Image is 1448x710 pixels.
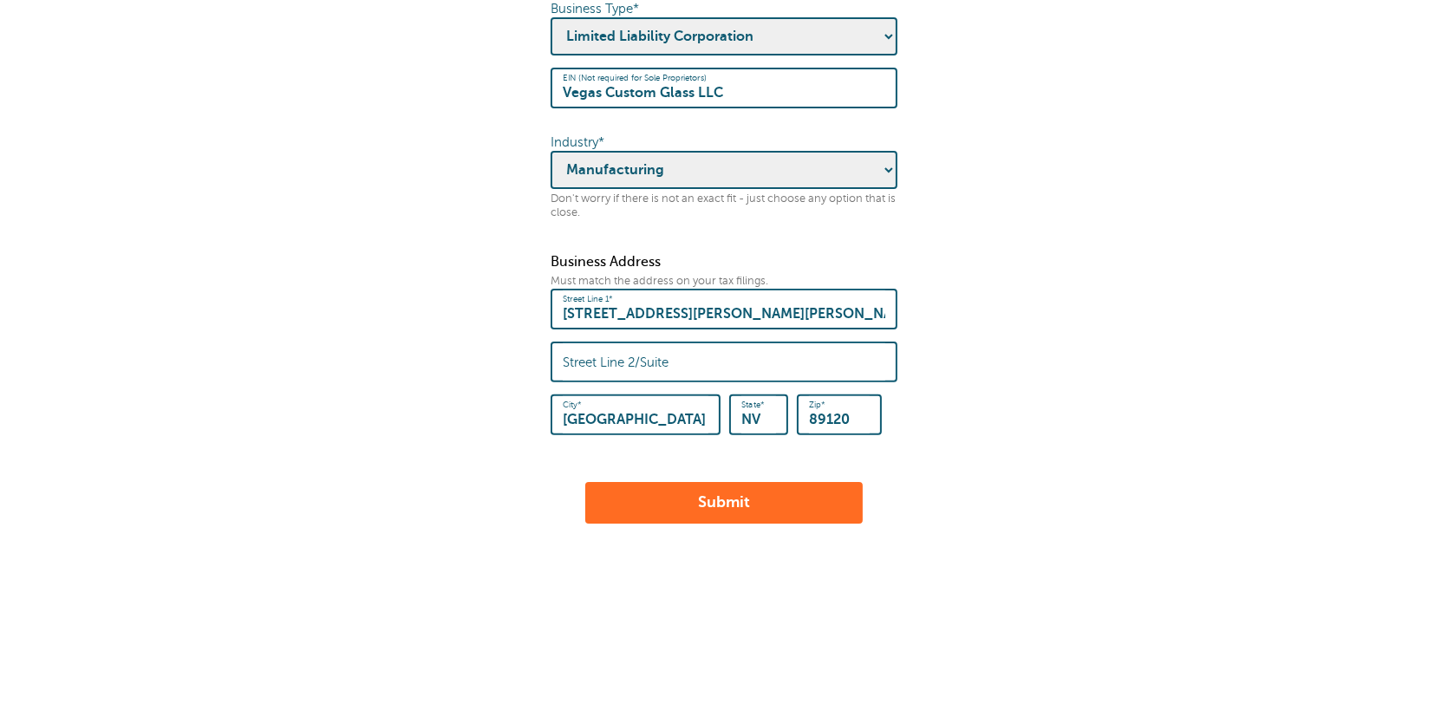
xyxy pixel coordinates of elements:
label: City* [563,400,581,410]
label: Street Line 2/Suite [563,355,669,370]
p: Don't worry if there is not an exact fit - just choose any option that is close. [551,192,897,219]
label: Industry* [551,135,604,149]
p: Must match the address on your tax filings. [551,275,897,288]
label: State* [741,400,765,410]
label: EIN (Not required for Sole Proprietors) [563,73,707,83]
p: Business Address [551,254,897,270]
button: Submit [585,482,863,524]
label: Street Line 1* [563,294,613,304]
label: Business Type* [551,2,639,16]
